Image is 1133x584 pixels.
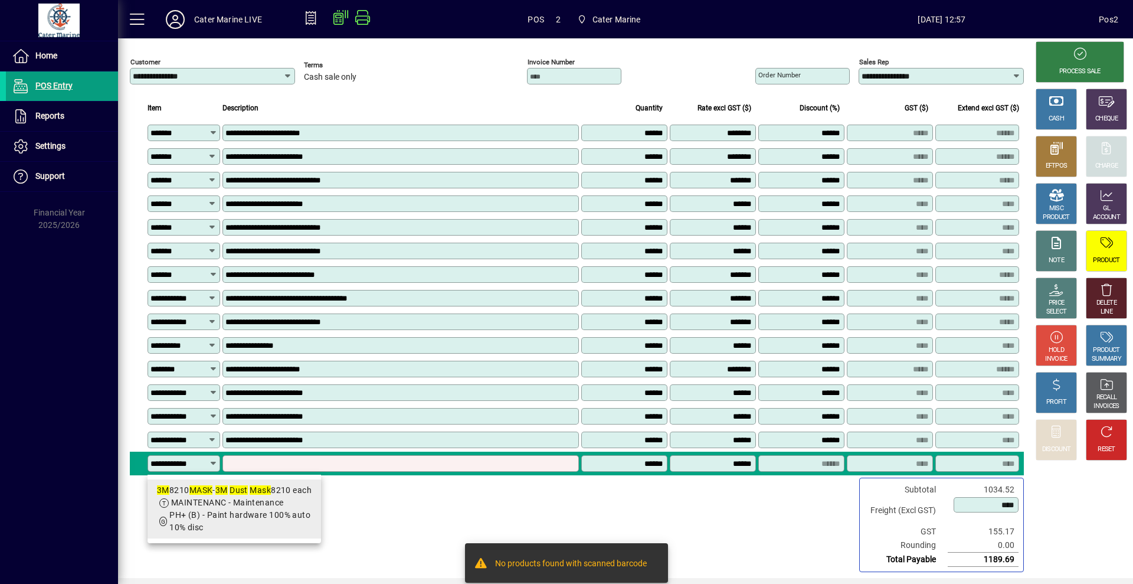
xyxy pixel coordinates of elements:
mat-label: Sales rep [859,58,889,66]
span: Cater Marine [572,9,646,30]
span: 2 [556,10,561,29]
td: GST [865,525,948,539]
span: Terms [304,61,375,69]
div: PRODUCT [1043,213,1069,222]
div: PRODUCT [1093,256,1119,265]
span: POS Entry [35,81,73,90]
td: 1189.69 [948,553,1019,567]
td: 0.00 [948,539,1019,553]
div: DELETE [1096,299,1116,308]
em: MASK [189,485,213,495]
mat-label: Order number [758,71,801,79]
span: [DATE] 12:57 [785,10,1099,29]
a: Reports [6,102,118,131]
td: Subtotal [865,483,948,497]
mat-label: Customer [130,58,161,66]
td: Rounding [865,539,948,553]
span: Settings [35,141,66,151]
div: CHARGE [1095,162,1118,171]
div: EFTPOS [1046,162,1067,171]
div: RESET [1098,445,1115,454]
div: ACCOUNT [1093,213,1120,222]
div: MISC [1049,204,1063,213]
div: PROCESS SALE [1059,67,1101,76]
a: Settings [6,132,118,161]
div: RECALL [1096,393,1117,402]
div: HOLD [1049,346,1064,355]
em: Mask [250,485,271,495]
div: NOTE [1049,256,1064,265]
div: 8210 - 8210 each [157,484,312,497]
span: Item [148,102,162,115]
div: No products found with scanned barcode [495,557,647,572]
span: Cater Marine [592,10,641,29]
em: 3M [157,485,169,495]
div: SELECT [1046,308,1067,317]
span: MAINTENANC - Maintenance [171,498,284,507]
mat-option: 3M8210MASK - 3M Dust Mask 8210 each [148,479,321,539]
em: 3M [215,485,228,495]
span: Cash sale only [304,73,356,82]
a: Support [6,162,118,191]
div: SUMMARY [1092,355,1121,364]
div: PRICE [1049,299,1065,308]
button: Profile [156,9,194,30]
span: Rate excl GST ($) [698,102,751,115]
span: POS [528,10,544,29]
span: Description [222,102,258,115]
div: CHEQUE [1095,115,1118,123]
span: Quantity [636,102,663,115]
span: Support [35,171,65,181]
span: Discount (%) [800,102,840,115]
span: Reports [35,111,64,120]
em: Dust [230,485,248,495]
div: PROFIT [1046,398,1066,407]
span: Extend excl GST ($) [958,102,1019,115]
a: Home [6,41,118,71]
div: Cater Marine LIVE [194,10,262,29]
div: PRODUCT [1093,346,1119,355]
div: Pos2 [1099,10,1118,29]
td: Total Payable [865,553,948,567]
td: 155.17 [948,525,1019,539]
mat-label: Invoice number [528,58,575,66]
div: CASH [1049,115,1064,123]
td: 1034.52 [948,483,1019,497]
td: Freight (Excl GST) [865,497,948,525]
span: PH+ (B) - Paint hardware 100% auto 10% disc [169,510,310,532]
div: LINE [1101,308,1112,317]
div: INVOICES [1093,402,1119,411]
div: GL [1103,204,1111,213]
div: INVOICE [1045,355,1067,364]
span: Home [35,51,57,60]
div: DISCOUNT [1042,445,1070,454]
span: GST ($) [905,102,928,115]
